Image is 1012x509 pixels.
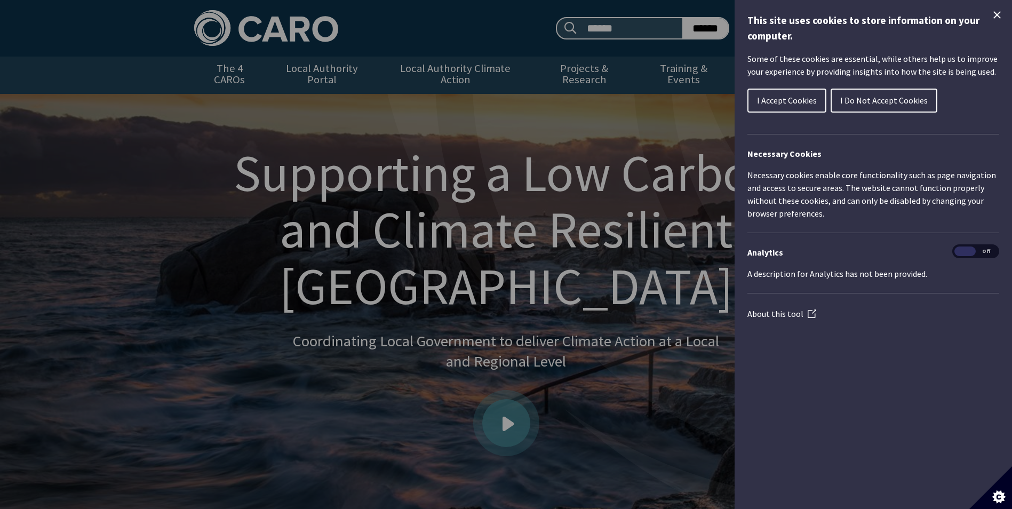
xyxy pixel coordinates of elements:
[747,246,999,259] h3: Analytics
[840,95,928,106] span: I Do Not Accept Cookies
[954,246,976,257] span: On
[757,95,817,106] span: I Accept Cookies
[969,466,1012,509] button: Set cookie preferences
[991,9,1003,21] button: Close Cookie Control
[747,169,999,220] p: Necessary cookies enable core functionality such as page navigation and access to secure areas. T...
[747,89,826,113] button: I Accept Cookies
[747,52,999,78] p: Some of these cookies are essential, while others help us to improve your experience by providing...
[747,308,816,319] a: About this tool
[747,267,999,280] p: A description for Analytics has not been provided.
[747,147,999,160] h2: Necessary Cookies
[976,246,997,257] span: Off
[747,13,999,44] h1: This site uses cookies to store information on your computer.
[831,89,937,113] button: I Do Not Accept Cookies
